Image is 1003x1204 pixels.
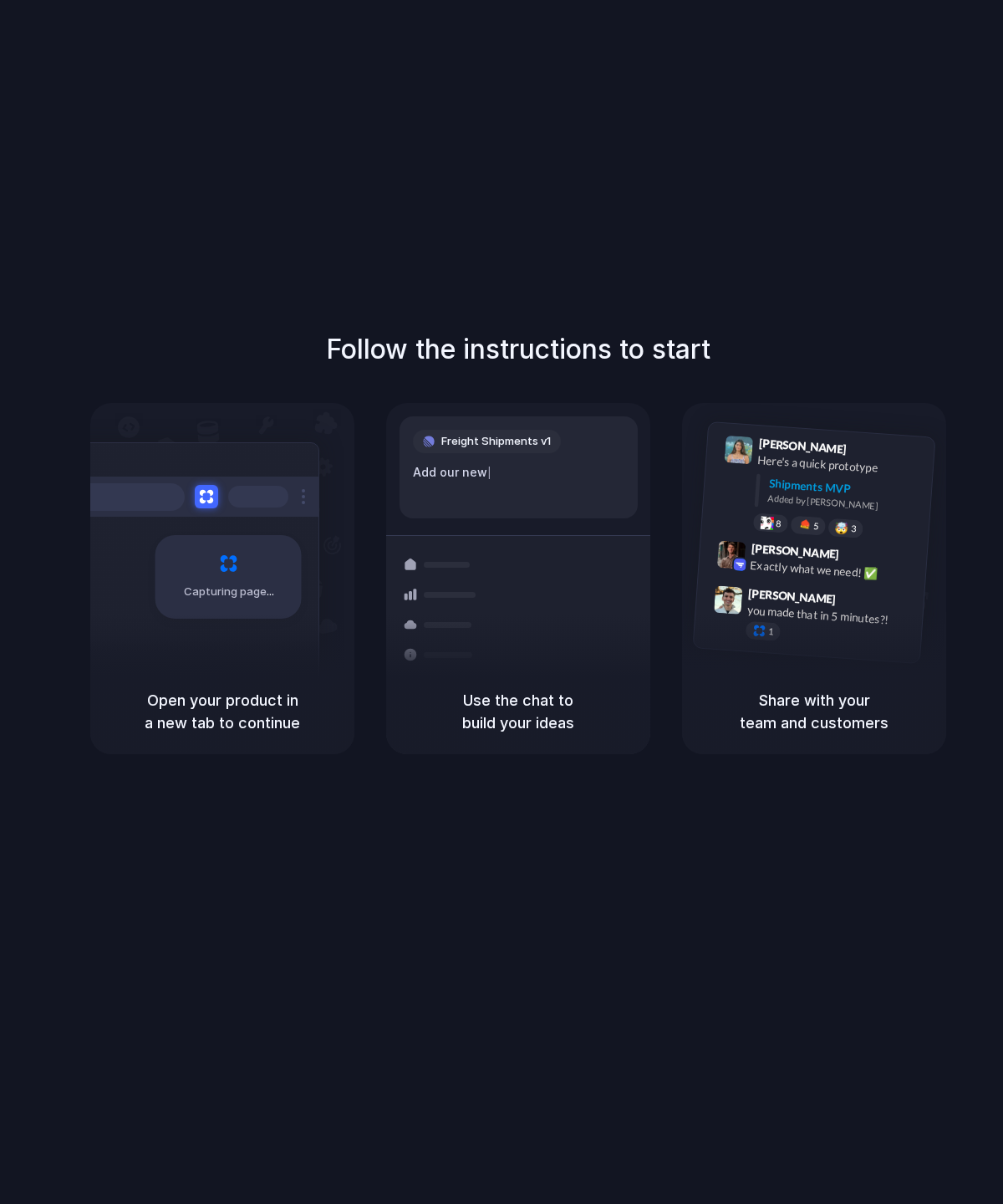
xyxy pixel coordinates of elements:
span: [PERSON_NAME] [758,434,847,458]
h5: Use the chat to build your ideas [406,689,630,734]
div: Here's a quick prototype [757,451,924,480]
div: you made that in 5 minutes?! [746,601,914,630]
h5: Share with your team and customers [702,689,926,734]
h1: Follow the instructions to start [326,329,710,370]
span: 9:47 AM [841,592,875,612]
span: 8 [776,519,782,528]
div: Exactly what we need! ✅ [750,556,917,584]
span: 3 [851,524,857,533]
span: 1 [768,627,774,636]
span: [PERSON_NAME] [751,539,839,564]
span: [PERSON_NAME] [748,584,837,609]
div: 🤯 [835,522,849,534]
span: Capturing page [184,584,277,600]
h5: Open your product in a new tab to continue [110,689,334,734]
div: Added by [PERSON_NAME] [767,492,921,516]
span: | [487,466,491,479]
span: Freight Shipments v1 [441,433,551,450]
div: Shipments MVP [768,475,923,503]
div: Add our new [413,463,624,482]
span: 9:41 AM [852,442,886,462]
span: 5 [813,522,819,531]
span: 9:42 AM [844,547,878,567]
